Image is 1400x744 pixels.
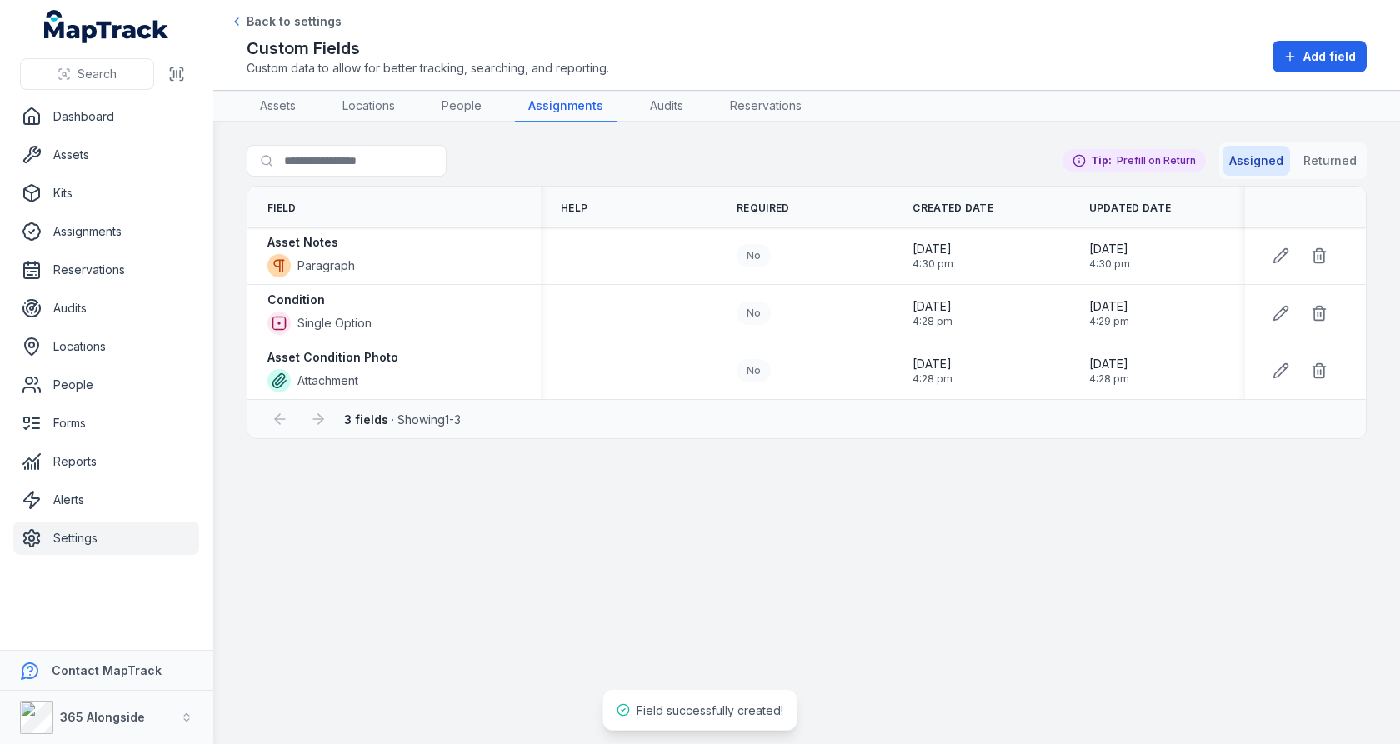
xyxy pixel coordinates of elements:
a: Locations [329,91,408,122]
div: No [737,359,771,382]
span: Search [77,66,117,82]
span: [DATE] [1089,298,1129,315]
strong: Asset Notes [267,234,338,251]
button: Search [20,58,154,90]
strong: 3 fields [344,412,388,427]
a: Kits [13,177,199,210]
div: No [737,244,771,267]
button: Returned [1297,146,1363,176]
div: No [737,302,771,325]
a: Assets [247,91,309,122]
strong: 365 Alongside [60,710,145,724]
a: Reservations [717,91,815,122]
time: 26/08/2025, 4:29:33 pm [1089,298,1129,328]
span: Add field [1303,48,1356,65]
a: Assignments [515,91,617,122]
span: Field successfully created! [637,703,783,717]
time: 26/08/2025, 4:30:26 pm [1089,241,1130,271]
time: 26/08/2025, 4:28:25 pm [912,356,952,386]
span: 4:28 pm [1089,372,1129,386]
strong: Asset Condition Photo [267,349,398,366]
a: Back to settings [230,13,342,30]
button: Assigned [1222,146,1290,176]
time: 26/08/2025, 4:28:25 pm [1089,356,1129,386]
strong: Contact MapTrack [52,663,162,677]
span: · Showing 1 - 3 [344,412,461,427]
span: Attachment [297,372,358,389]
a: Alerts [13,483,199,517]
span: Custom data to allow for better tracking, searching, and reporting. [247,60,609,77]
a: Reports [13,445,199,478]
h2: Custom Fields [247,37,609,60]
a: Assets [13,138,199,172]
a: Reservations [13,253,199,287]
span: Required [737,202,789,215]
strong: Tip: [1091,154,1112,167]
a: Dashboard [13,100,199,133]
a: MapTrack [44,10,169,43]
button: Add field [1272,41,1367,72]
span: 4:30 pm [912,257,953,271]
span: 4:28 pm [912,372,952,386]
span: Paragraph [297,257,355,274]
time: 26/08/2025, 4:28:25 pm [912,298,952,328]
a: People [428,91,495,122]
span: [DATE] [1089,356,1129,372]
a: Locations [13,330,199,363]
a: Forms [13,407,199,440]
span: Help [561,202,587,215]
span: [DATE] [912,298,952,315]
span: [DATE] [912,356,952,372]
a: Audits [637,91,697,122]
span: Updated Date [1089,202,1172,215]
span: Back to settings [247,13,342,30]
a: People [13,368,199,402]
span: 4:29 pm [1089,315,1129,328]
div: Prefill on Return [1062,149,1206,172]
span: 4:30 pm [1089,257,1130,271]
span: Single Option [297,315,372,332]
strong: Condition [267,292,325,308]
span: Field [267,202,297,215]
span: [DATE] [1089,241,1130,257]
time: 26/08/2025, 4:30:26 pm [912,241,953,271]
span: Created Date [912,202,993,215]
a: Settings [13,522,199,555]
a: Assignments [13,215,199,248]
span: 4:28 pm [912,315,952,328]
a: Audits [13,292,199,325]
span: [DATE] [912,241,953,257]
